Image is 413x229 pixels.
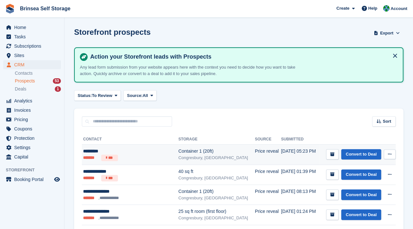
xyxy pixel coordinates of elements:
a: menu [3,23,61,32]
th: Storage [178,134,255,145]
td: [DATE] 01:24 PM [281,205,319,225]
span: Protection [14,134,53,143]
td: Price reveal [255,205,281,225]
a: menu [3,51,61,60]
a: Deals 1 [15,86,61,92]
span: Coupons [14,124,53,133]
a: Convert to Deal [341,149,381,160]
a: menu [3,175,61,184]
a: menu [3,143,61,152]
a: Convert to Deal [341,169,381,180]
div: Container 1 (20ft) [178,148,255,155]
a: Convert to Deal [341,189,381,200]
a: menu [3,60,61,69]
a: menu [3,152,61,161]
p: Any lead form submission from your website appears here with the context you need to decide how y... [80,64,305,77]
div: Congresbury, [GEOGRAPHIC_DATA] [178,175,255,181]
button: Status: To Review [74,90,121,101]
a: menu [3,115,61,124]
span: Analytics [14,96,53,105]
th: Source [255,134,281,145]
a: menu [3,106,61,115]
span: Help [368,5,377,12]
span: Prospects [15,78,35,84]
a: menu [3,96,61,105]
td: [DATE] 01:39 PM [281,165,319,185]
div: 1 [55,86,61,92]
a: Prospects 53 [15,78,61,84]
button: Source: All [123,90,157,101]
span: All [143,92,148,99]
span: Invoices [14,106,53,115]
span: Tasks [14,32,53,41]
a: Contacts [15,70,61,76]
a: Convert to Deal [341,209,381,220]
a: menu [3,124,61,133]
h1: Storefront prospects [74,28,150,36]
div: Congresbury, [GEOGRAPHIC_DATA] [178,195,255,201]
span: Sites [14,51,53,60]
div: 40 sq ft [178,168,255,175]
div: Congresbury, [GEOGRAPHIC_DATA] [178,215,255,221]
span: Account [390,5,407,12]
span: Capital [14,152,53,161]
span: Home [14,23,53,32]
span: Booking Portal [14,175,53,184]
span: Storefront [6,167,64,173]
a: Brinsea Self Storage [17,3,73,14]
td: Price reveal [255,165,281,185]
span: Source: [127,92,142,99]
button: Export [372,28,401,38]
span: Create [336,5,349,12]
a: menu [3,134,61,143]
div: Congresbury, [GEOGRAPHIC_DATA] [178,155,255,161]
span: Export [380,30,393,36]
span: Status: [78,92,92,99]
img: stora-icon-8386f47178a22dfd0bd8f6a31ec36ba5ce8667c1dd55bd0f319d3a0aa187defe.svg [5,4,15,14]
img: Jeff Cherson [383,5,389,12]
a: Preview store [53,176,61,183]
span: Pricing [14,115,53,124]
div: 53 [53,78,61,84]
td: [DATE] 05:23 PM [281,145,319,165]
td: Price reveal [255,185,281,205]
th: Submitted [281,134,319,145]
span: Settings [14,143,53,152]
div: Container 1 (20ft) [178,188,255,195]
td: Price reveal [255,145,281,165]
span: Deals [15,86,26,92]
span: CRM [14,60,53,69]
span: Subscriptions [14,42,53,51]
a: menu [3,32,61,41]
th: Contact [82,134,178,145]
a: menu [3,42,61,51]
td: [DATE] 08:13 PM [281,185,319,205]
span: To Review [92,92,112,99]
span: Sort [383,118,391,125]
div: 25 sq ft room (first floor) [178,208,255,215]
h4: Action your Storefront leads with Prospects [88,53,398,61]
